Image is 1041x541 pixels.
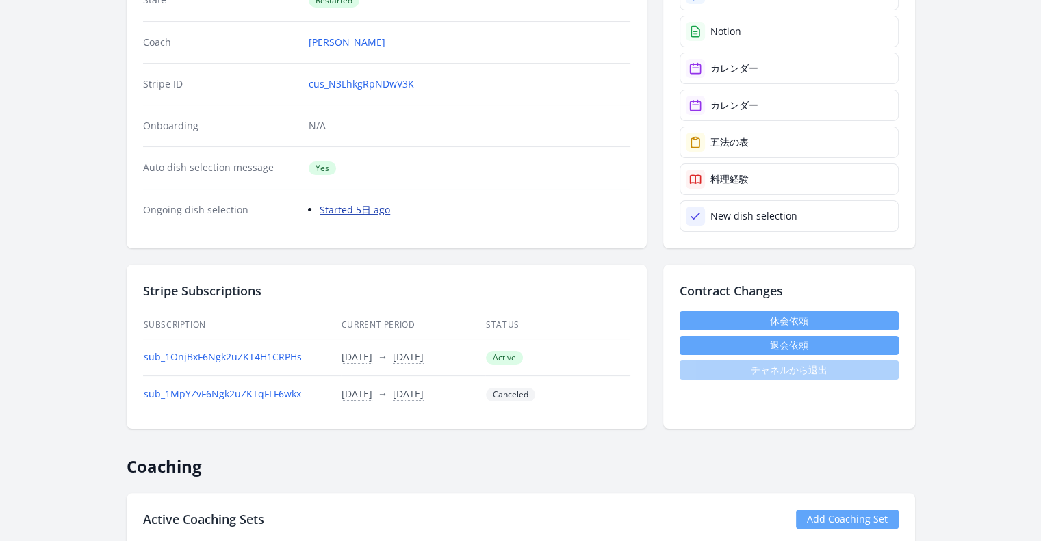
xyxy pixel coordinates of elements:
button: [DATE] [393,350,424,364]
button: [DATE] [393,387,424,401]
a: sub_1MpYZvF6Ngk2uZKTqFLF6wkx [144,387,301,400]
a: カレンダー [680,90,899,121]
span: チャネルから退出 [680,360,899,380]
a: sub_1OnjBxF6Ngk2uZKT4H1CRPHs [144,350,302,363]
a: 料理経験 [680,163,899,195]
dt: Coach [143,36,298,49]
span: Active [486,351,523,365]
div: Notion [710,25,741,38]
span: Yes [309,161,336,175]
th: Status [485,311,630,339]
a: 五法の表 [680,127,899,158]
a: New dish selection [680,200,899,232]
button: 退会依頼 [680,336,899,355]
h2: Stripe Subscriptions [143,281,630,300]
a: [PERSON_NAME] [309,36,385,49]
dt: Stripe ID [143,77,298,91]
a: Notion [680,16,899,47]
dt: Auto dish selection message [143,161,298,175]
h2: Contract Changes [680,281,899,300]
a: カレンダー [680,53,899,84]
div: カレンダー [710,62,758,75]
h2: Active Coaching Sets [143,510,264,529]
span: Canceled [486,388,535,401]
dt: Ongoing dish selection [143,203,298,217]
a: 休会依頼 [680,311,899,330]
div: 五法の表 [710,135,749,149]
dt: Onboarding [143,119,298,133]
div: カレンダー [710,98,758,112]
a: Add Coaching Set [796,510,899,529]
a: cus_N3LhkgRpNDwV3K [309,77,414,91]
div: New dish selection [710,209,797,223]
th: Subscription [143,311,341,339]
a: Started 5日 ago [320,203,390,216]
div: 料理経験 [710,172,749,186]
th: Current Period [341,311,485,339]
span: → [378,350,387,363]
p: N/A [309,119,630,133]
span: → [378,387,387,400]
button: [DATE] [342,387,372,401]
button: [DATE] [342,350,372,364]
h2: Coaching [127,445,915,477]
